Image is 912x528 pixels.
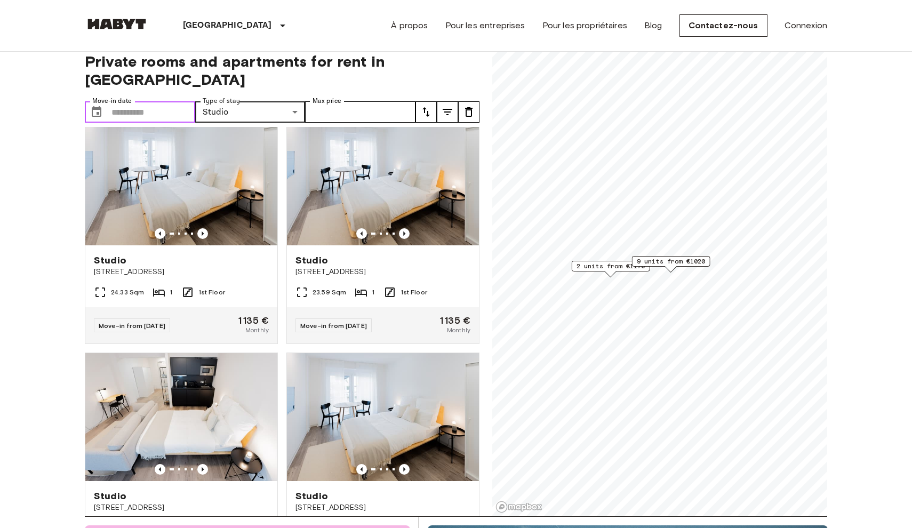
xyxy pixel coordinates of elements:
[313,287,346,297] span: 23.59 Sqm
[170,287,172,297] span: 1
[85,353,277,481] img: Marketing picture of unit DE-04-001-008-01H
[94,254,126,267] span: Studio
[85,117,278,344] a: Marketing picture of unit DE-04-001-010-01HPrevious imagePrevious imageStudio[STREET_ADDRESS]24.3...
[295,254,328,267] span: Studio
[286,117,479,344] a: Marketing picture of unit DE-04-001-013-01HPrevious imagePrevious imageStudio[STREET_ADDRESS]23.5...
[295,267,470,277] span: [STREET_ADDRESS]
[203,97,240,106] label: Type of stay
[197,228,208,239] button: Previous image
[295,502,470,513] span: [STREET_ADDRESS]
[542,19,627,32] a: Pour les propriétaires
[356,464,367,475] button: Previous image
[86,101,107,123] button: Choose date
[183,19,272,32] p: [GEOGRAPHIC_DATA]
[85,117,277,245] img: Marketing picture of unit DE-04-001-010-01H
[495,501,542,513] a: Mapbox logo
[785,19,827,32] a: Connexion
[287,117,479,245] img: Marketing picture of unit DE-04-001-013-01H
[238,316,269,325] span: 1 135 €
[99,322,165,330] span: Move-in from [DATE]
[458,101,479,123] button: tune
[92,97,132,106] label: Move-in date
[637,257,706,266] span: 9 units from €1020
[372,287,374,297] span: 1
[313,97,341,106] label: Max price
[155,228,165,239] button: Previous image
[437,101,458,123] button: tune
[399,464,410,475] button: Previous image
[295,490,328,502] span: Studio
[85,19,149,29] img: Habyt
[632,256,710,273] div: Map marker
[195,101,306,123] div: Studio
[415,101,437,123] button: tune
[94,502,269,513] span: [STREET_ADDRESS]
[445,19,525,32] a: Pour les entreprises
[399,228,410,239] button: Previous image
[111,287,144,297] span: 24.33 Sqm
[401,287,427,297] span: 1st Floor
[300,322,367,330] span: Move-in from [DATE]
[679,14,767,37] a: Contactez-nous
[577,261,645,271] span: 2 units from €1170
[94,490,126,502] span: Studio
[198,287,225,297] span: 1st Floor
[245,325,269,335] span: Monthly
[94,267,269,277] span: [STREET_ADDRESS]
[85,52,479,89] span: Private rooms and apartments for rent in [GEOGRAPHIC_DATA]
[440,316,470,325] span: 1 135 €
[447,325,470,335] span: Monthly
[197,464,208,475] button: Previous image
[644,19,662,32] a: Blog
[287,353,479,481] img: Marketing picture of unit DE-04-001-007-01H
[356,228,367,239] button: Previous image
[391,19,428,32] a: À propos
[572,261,650,277] div: Map marker
[155,464,165,475] button: Previous image
[492,39,827,516] canvas: Map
